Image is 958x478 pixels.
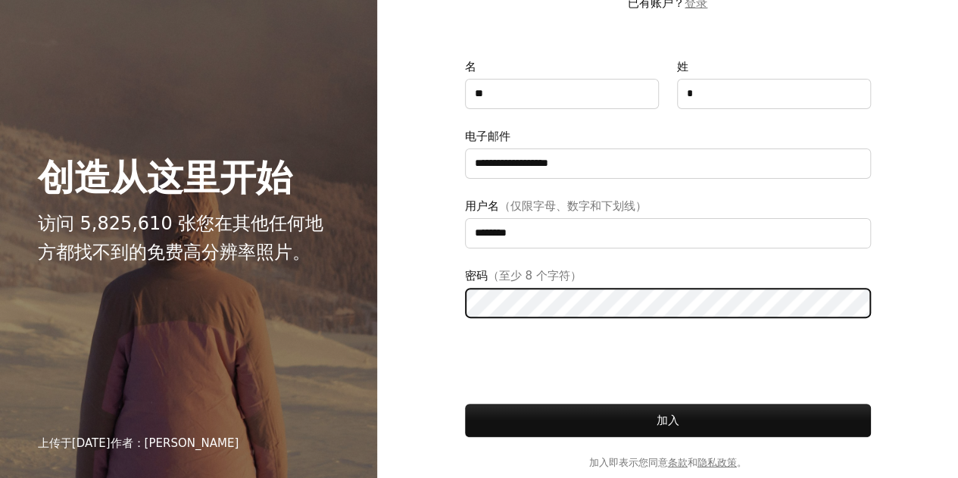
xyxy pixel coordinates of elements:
font: [DATE] [72,436,111,450]
font: 和 [688,457,697,468]
font: 加入 [657,414,679,427]
input: 密码（至少 8 个字符） [465,288,871,318]
font: （至少 8 个字符） [488,269,582,283]
font: 创造从这里开始 [38,156,292,198]
input: 用户名（仅限字母、数字和下划线） [465,218,871,248]
input: 姓 [677,79,871,109]
font: （仅限字母、数字和下划线） [499,199,647,213]
font: 。 [737,457,747,468]
input: 电子邮件 [465,148,871,179]
font: 用户名 [465,199,499,213]
a: 隐私政策 [697,457,737,468]
font: 电子邮件 [465,130,510,143]
input: 名 [465,79,659,109]
font: 上传于 [38,436,72,450]
font: 密码 [465,269,488,283]
font: 名 [465,60,476,73]
time: 2025年2月20日上午8:10:00 GMT+8 [72,436,111,450]
font: 加入即表示您同意 [589,457,668,468]
button: 加入 [465,404,871,437]
font: 姓 [677,60,688,73]
a: 条款 [668,457,688,468]
font: 作者： [111,436,145,450]
font: 访问 5,825,610 张您在其他任何地方都找不到的免费高分辨率照片。 [38,213,323,263]
font: [PERSON_NAME] [145,436,239,450]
